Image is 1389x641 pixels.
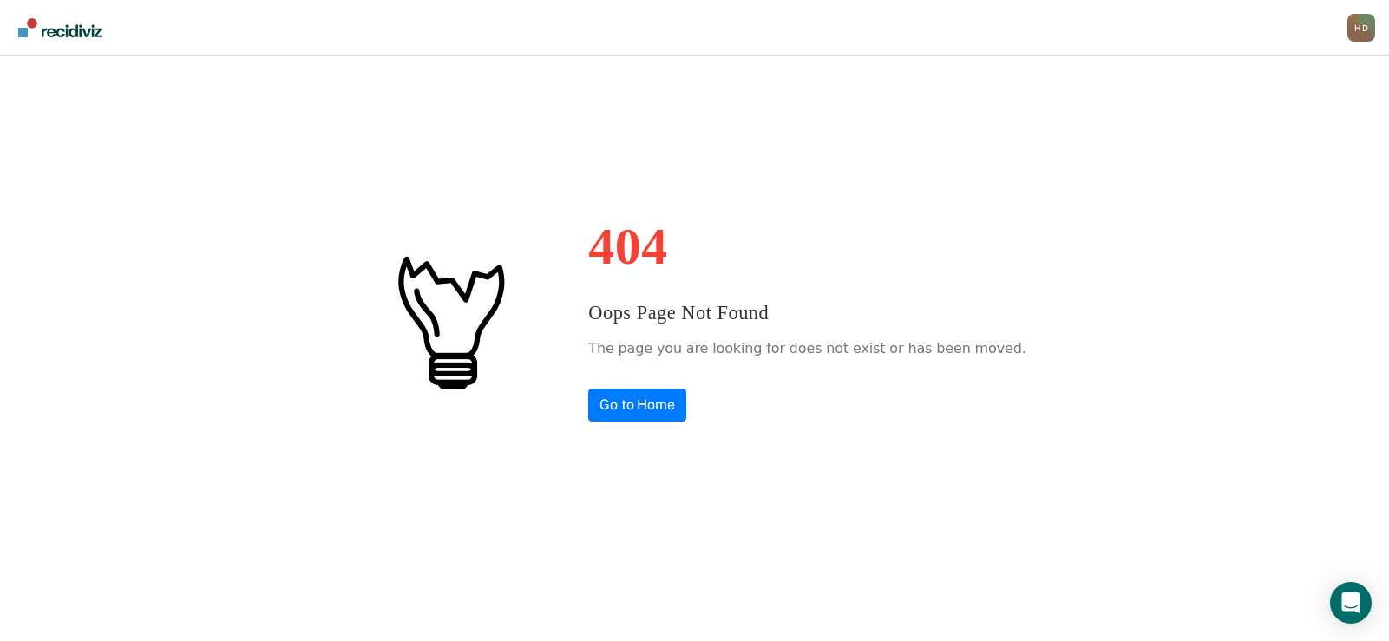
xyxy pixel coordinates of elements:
[1347,14,1375,42] div: H D
[588,336,1025,362] p: The page you are looking for does not exist or has been moved.
[18,18,102,37] img: Recidiviz
[1347,14,1375,42] button: Profile dropdown button
[1330,582,1372,624] div: Open Intercom Messenger
[588,220,1025,272] h1: 404
[363,234,536,408] img: #
[588,298,1025,328] h3: Oops Page Not Found
[588,389,686,422] a: Go to Home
